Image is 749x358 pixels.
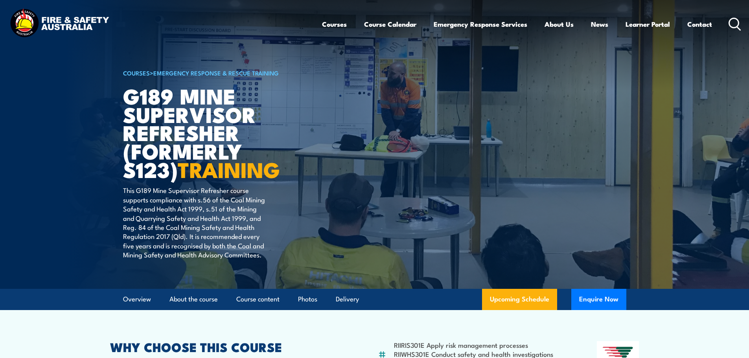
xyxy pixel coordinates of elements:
button: Enquire Now [571,289,626,310]
h2: WHY CHOOSE THIS COURSE [110,341,340,352]
a: Learner Portal [626,14,670,35]
a: COURSES [123,68,150,77]
a: Course Calendar [364,14,416,35]
a: Emergency Response & Rescue Training [153,68,279,77]
li: RIIRIS301E Apply risk management processes [394,340,553,349]
h1: G189 Mine Supervisor Refresher (formerly S123) [123,86,317,178]
a: Photos [298,289,317,310]
a: Overview [123,289,151,310]
a: Delivery [336,289,359,310]
a: About Us [545,14,574,35]
a: Course content [236,289,280,310]
a: News [591,14,608,35]
strong: TRAINING [178,152,280,185]
p: This G189 Mine Supervisor Refresher course supports compliance with s.56 of the Coal Mining Safet... [123,185,267,259]
h6: > [123,68,317,77]
a: About the course [169,289,218,310]
a: Emergency Response Services [434,14,527,35]
a: Upcoming Schedule [482,289,557,310]
a: Contact [687,14,712,35]
a: Courses [322,14,347,35]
